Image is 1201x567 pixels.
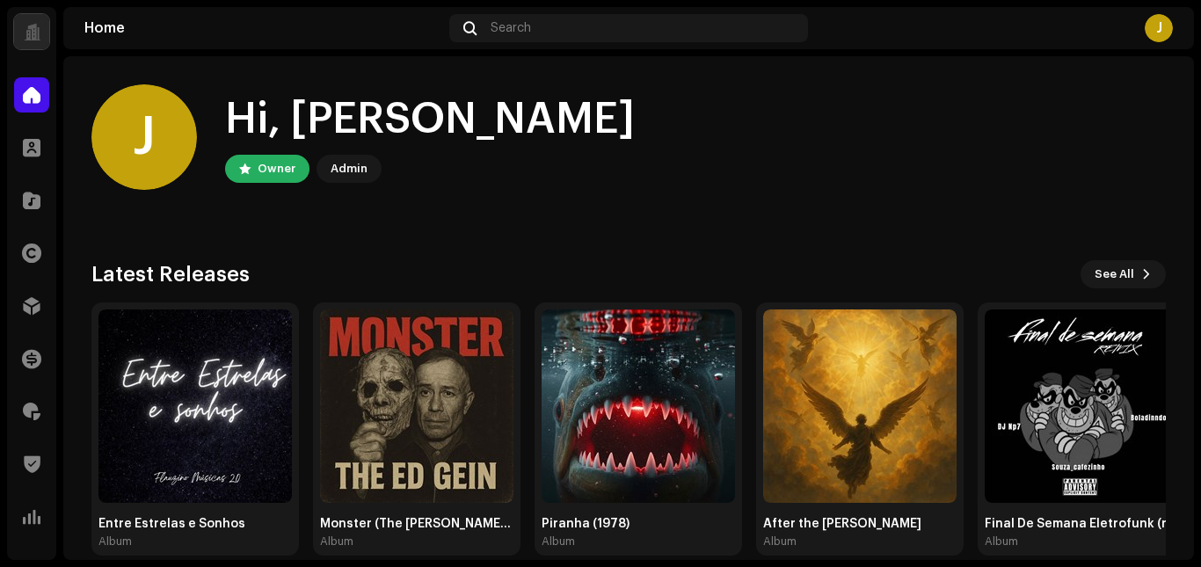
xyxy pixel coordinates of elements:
div: J [1145,14,1173,42]
img: d1dce227-6c3c-4ff7-a613-1cdeace0b4a3 [985,309,1178,503]
div: Album [98,534,132,549]
div: Home [84,21,442,35]
div: Admin [331,158,368,179]
img: f55a6924-c41c-4f68-a337-1916da330b18 [320,309,513,503]
div: Monster (The [PERSON_NAME] Story) [320,517,513,531]
img: 782d050c-6042-4ac1-87fc-29ff1ed1730e [763,309,957,503]
div: Album [542,534,575,549]
div: Entre Estrelas e Sonhos [98,517,292,531]
img: 5a8c63e3-9392-46c6-b4f7-20c4bff7cf0b [98,309,292,503]
span: Search [491,21,531,35]
div: Hi, [PERSON_NAME] [225,91,635,148]
div: Album [320,534,353,549]
div: Piranha (1978) [542,517,735,531]
span: See All [1095,257,1134,292]
h3: Latest Releases [91,260,250,288]
div: J [91,84,197,190]
div: Album [985,534,1018,549]
button: See All [1081,260,1166,288]
div: Album [763,534,797,549]
div: Final De Semana Eletrofunk (remix versão) [985,517,1178,531]
div: After the [PERSON_NAME] [763,517,957,531]
img: dc1f46f1-5b4e-42ee-9667-57fd8e1ae963 [542,309,735,503]
div: Owner [258,158,295,179]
